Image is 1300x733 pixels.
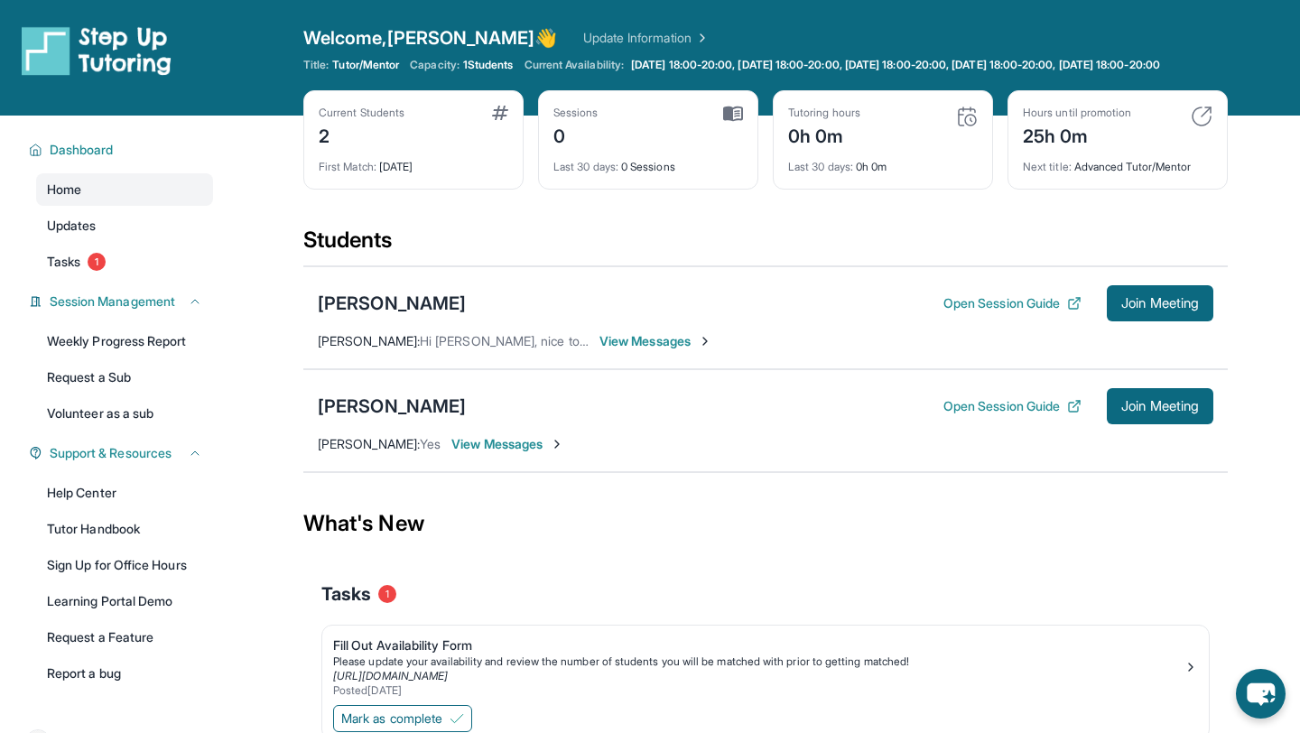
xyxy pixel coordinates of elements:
[88,253,106,271] span: 1
[788,120,860,149] div: 0h 0m
[318,291,466,316] div: [PERSON_NAME]
[333,683,1184,698] div: Posted [DATE]
[36,657,213,690] a: Report a bug
[788,106,860,120] div: Tutoring hours
[943,294,1082,312] button: Open Session Guide
[492,106,508,120] img: card
[50,444,172,462] span: Support & Resources
[318,436,420,451] span: [PERSON_NAME] :
[698,334,712,348] img: Chevron-Right
[550,437,564,451] img: Chevron-Right
[420,436,441,451] span: Yes
[318,394,466,419] div: [PERSON_NAME]
[723,106,743,122] img: card
[36,246,213,278] a: Tasks1
[47,217,97,235] span: Updates
[303,226,1228,265] div: Students
[1023,160,1072,173] span: Next title :
[631,58,1160,72] span: [DATE] 18:00-20:00, [DATE] 18:00-20:00, [DATE] 18:00-20:00, [DATE] 18:00-20:00, [DATE] 18:00-20:00
[410,58,460,72] span: Capacity:
[333,636,1184,654] div: Fill Out Availability Form
[42,292,202,311] button: Session Management
[42,141,202,159] button: Dashboard
[36,621,213,654] a: Request a Feature
[36,585,213,617] a: Learning Portal Demo
[1023,149,1212,174] div: Advanced Tutor/Mentor
[378,585,396,603] span: 1
[333,705,472,732] button: Mark as complete
[303,25,558,51] span: Welcome, [PERSON_NAME] 👋
[525,58,624,72] span: Current Availability:
[321,581,371,607] span: Tasks
[553,106,599,120] div: Sessions
[599,332,712,350] span: View Messages
[319,149,508,174] div: [DATE]
[463,58,514,72] span: 1 Students
[450,711,464,726] img: Mark as complete
[332,58,399,72] span: Tutor/Mentor
[47,253,80,271] span: Tasks
[788,149,978,174] div: 0h 0m
[322,626,1209,701] a: Fill Out Availability FormPlease update your availability and review the number of students you w...
[788,160,853,173] span: Last 30 days :
[341,710,442,728] span: Mark as complete
[956,106,978,127] img: card
[553,120,599,149] div: 0
[319,160,376,173] span: First Match :
[627,58,1164,72] a: [DATE] 18:00-20:00, [DATE] 18:00-20:00, [DATE] 18:00-20:00, [DATE] 18:00-20:00, [DATE] 18:00-20:00
[1023,120,1131,149] div: 25h 0m
[36,477,213,509] a: Help Center
[36,209,213,242] a: Updates
[420,333,944,348] span: Hi [PERSON_NAME], nice to meet you! Yes, [DATE] and [PERSON_NAME] at 6 works for me.
[692,29,710,47] img: Chevron Right
[36,361,213,394] a: Request a Sub
[1121,401,1199,412] span: Join Meeting
[451,435,564,453] span: View Messages
[50,141,114,159] span: Dashboard
[553,160,618,173] span: Last 30 days :
[47,181,81,199] span: Home
[36,173,213,206] a: Home
[303,58,329,72] span: Title:
[1191,106,1212,127] img: card
[583,29,710,47] a: Update Information
[943,397,1082,415] button: Open Session Guide
[319,106,404,120] div: Current Students
[36,549,213,581] a: Sign Up for Office Hours
[50,292,175,311] span: Session Management
[22,25,172,76] img: logo
[1236,669,1286,719] button: chat-button
[42,444,202,462] button: Support & Resources
[318,333,420,348] span: [PERSON_NAME] :
[36,397,213,430] a: Volunteer as a sub
[1023,106,1131,120] div: Hours until promotion
[36,513,213,545] a: Tutor Handbook
[553,149,743,174] div: 0 Sessions
[1107,285,1213,321] button: Join Meeting
[1121,298,1199,309] span: Join Meeting
[303,484,1228,563] div: What's New
[36,325,213,357] a: Weekly Progress Report
[333,669,448,682] a: [URL][DOMAIN_NAME]
[1107,388,1213,424] button: Join Meeting
[333,654,1184,669] div: Please update your availability and review the number of students you will be matched with prior ...
[319,120,404,149] div: 2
